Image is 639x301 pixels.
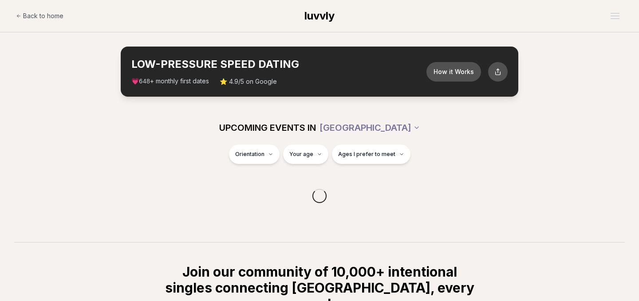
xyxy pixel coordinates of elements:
[229,145,280,164] button: Orientation
[220,77,277,86] span: ⭐ 4.9/5 on Google
[607,9,623,23] button: Open menu
[131,77,209,86] span: 💗 + monthly first dates
[131,57,426,71] h2: LOW-PRESSURE SPEED DATING
[235,151,264,158] span: Orientation
[289,151,313,158] span: Your age
[219,121,316,134] span: UPCOMING EVENTS IN
[426,62,481,82] button: How it Works
[319,118,420,137] button: [GEOGRAPHIC_DATA]
[283,145,328,164] button: Your age
[304,9,335,22] span: luvvly
[304,9,335,23] a: luvvly
[338,151,395,158] span: Ages I prefer to meet
[23,12,63,20] span: Back to home
[332,145,410,164] button: Ages I prefer to meet
[139,78,150,85] span: 648
[16,7,63,25] a: Back to home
